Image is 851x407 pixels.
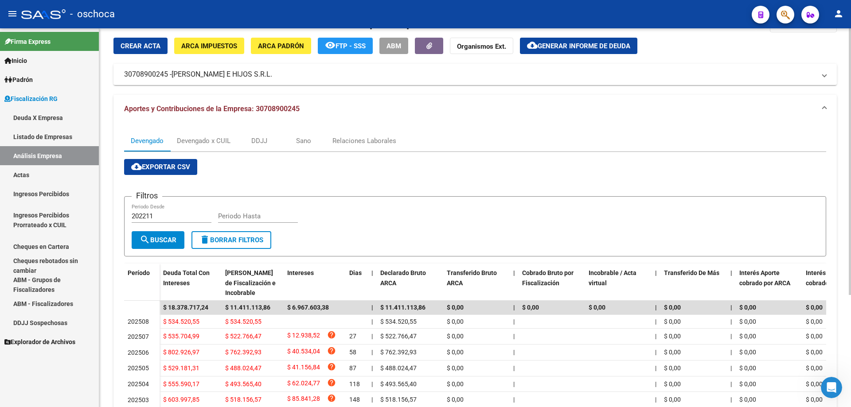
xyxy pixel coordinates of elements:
span: $ 0,00 [806,364,823,372]
span: | [730,396,732,403]
button: ARCA Padrón [251,38,311,54]
span: $ 522.766,47 [225,333,262,340]
button: Buscar [132,231,184,249]
mat-icon: cloud_download [527,40,538,50]
span: $ 12.938,52 [287,330,320,342]
span: $ 11.411.113,86 [380,304,425,311]
i: help [327,330,336,339]
datatable-header-cell: | [652,264,660,302]
span: | [655,318,656,325]
span: 202504 [128,380,149,388]
span: $ 762.392,93 [225,349,262,356]
span: $ 522.766,47 [380,333,417,340]
span: $ 0,00 [806,349,823,356]
mat-icon: search [140,234,150,245]
datatable-header-cell: Incobrable / Acta virtual [585,264,652,302]
span: $ 0,00 [739,349,756,356]
mat-expansion-panel-header: 30708900245 -[PERSON_NAME] E HIJOS S.R.L. [113,64,837,85]
mat-icon: cloud_download [131,161,142,172]
span: $ 0,00 [664,349,681,356]
span: Transferido De Más [664,269,719,276]
i: help [327,394,336,403]
span: | [730,269,732,276]
span: | [371,269,373,276]
button: ARCA Impuestos [174,38,244,54]
span: $ 493.565,40 [225,380,262,388]
datatable-header-cell: Declarado Bruto ARCA [377,264,443,302]
span: Exportar CSV [131,163,190,171]
span: $ 0,00 [447,364,464,372]
span: - oschoca [70,4,115,24]
span: $ 0,00 [664,304,681,311]
i: help [327,378,336,387]
datatable-header-cell: | [510,264,519,302]
mat-icon: menu [7,8,18,19]
button: ABM [379,38,408,54]
button: FTP - SSS [318,38,373,54]
span: Deuda Total Con Intereses [163,269,210,287]
span: | [730,333,732,340]
span: | [513,349,515,356]
span: 202503 [128,396,149,403]
datatable-header-cell: Transferido Bruto ARCA [443,264,510,302]
span: ARCA Impuestos [181,42,237,50]
iframe: Intercom live chat [821,377,842,398]
span: $ 534.520,55 [225,318,262,325]
span: 87 [349,364,356,372]
div: DDJJ [251,136,267,146]
span: Cobrado Bruto por Fiscalización [522,269,574,287]
span: | [513,269,515,276]
span: | [655,304,657,311]
span: | [513,380,515,388]
span: Intereses [287,269,314,276]
span: $ 0,00 [806,333,823,340]
span: Buscar [140,236,176,244]
div: Sano [296,136,311,146]
span: | [371,333,373,340]
span: $ 0,00 [739,364,756,372]
span: $ 0,00 [806,304,823,311]
span: | [655,396,656,403]
span: 202508 [128,318,149,325]
span: $ 0,00 [589,304,605,311]
span: $ 534.520,55 [163,318,199,325]
span: Explorador de Archivos [4,337,75,347]
datatable-header-cell: Transferido De Más [660,264,727,302]
span: $ 18.378.717,24 [163,304,208,311]
span: $ 518.156,57 [225,396,262,403]
span: Aportes y Contribuciones de la Empresa: 30708900245 [124,105,300,113]
button: Organismos Ext. [450,38,513,54]
span: | [513,333,515,340]
span: 202505 [128,364,149,372]
span: | [513,364,515,372]
span: $ 493.565,40 [380,380,417,388]
span: Generar informe de deuda [538,42,630,50]
span: | [513,396,515,403]
span: | [513,304,515,311]
span: $ 40.534,04 [287,346,320,358]
span: | [371,396,373,403]
i: help [327,346,336,355]
span: $ 0,00 [664,364,681,372]
span: 118 [349,380,360,388]
span: $ 529.181,31 [163,364,199,372]
span: | [655,364,656,372]
span: $ 488.024,47 [380,364,417,372]
span: [PERSON_NAME] de Fiscalización e Incobrable [225,269,276,297]
span: | [371,349,373,356]
span: $ 555.590,17 [163,380,199,388]
span: FTP - SSS [336,42,366,50]
span: | [730,364,732,372]
span: $ 6.967.603,38 [287,304,329,311]
datatable-header-cell: Dias [346,264,368,302]
span: Padrón [4,75,33,85]
span: | [655,349,656,356]
datatable-header-cell: | [368,264,377,302]
span: Interés Aporte cobrado por ARCA [739,269,790,287]
datatable-header-cell: Deuda Total Con Intereses [160,264,222,302]
span: $ 603.997,85 [163,396,199,403]
span: | [513,318,515,325]
span: $ 0,00 [447,380,464,388]
span: $ 0,00 [447,396,464,403]
span: | [730,318,732,325]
